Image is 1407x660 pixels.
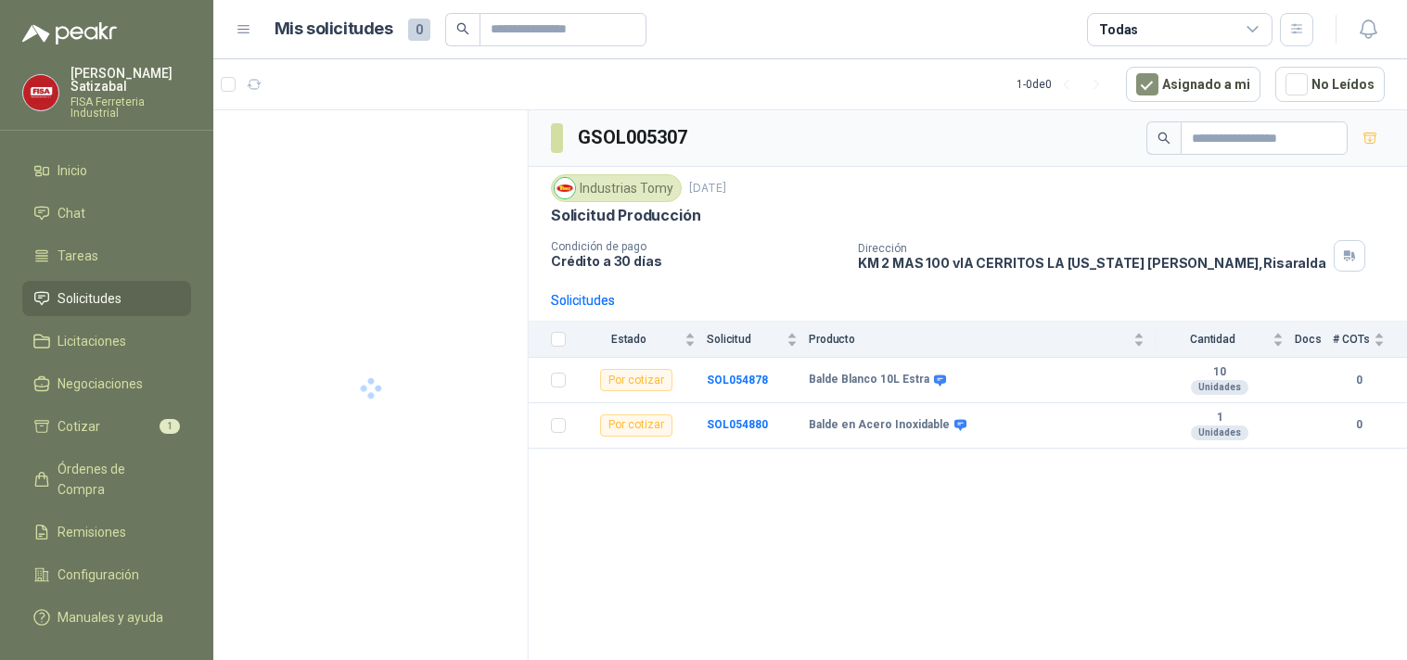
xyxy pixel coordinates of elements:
span: search [456,22,469,35]
span: Configuración [58,565,139,585]
div: Unidades [1191,380,1248,395]
span: Solicitudes [58,288,122,309]
div: 1 - 0 de 0 [1017,70,1111,99]
a: Configuración [22,557,191,592]
span: Estado [577,333,681,346]
a: Remisiones [22,514,191,550]
a: Cotizar1 [22,409,191,444]
span: # COTs [1333,333,1370,346]
th: Solicitud [707,322,809,358]
span: Manuales y ayuda [58,607,163,628]
div: Solicitudes [551,290,615,311]
img: Logo peakr [22,22,117,44]
p: Crédito a 30 días [551,253,843,269]
button: Asignado a mi [1126,67,1260,102]
span: 1 [160,419,180,434]
span: Órdenes de Compra [58,459,173,500]
span: Licitaciones [58,331,126,351]
a: Negociaciones [22,366,191,401]
span: Producto [809,333,1130,346]
b: 0 [1333,416,1385,434]
b: Balde Blanco 10L Estra [809,373,929,387]
th: Cantidad [1156,322,1295,358]
span: Tareas [58,246,98,266]
p: [PERSON_NAME] Satizabal [70,67,191,93]
a: SOL054880 [707,418,768,431]
b: Balde en Acero Inoxidable [809,418,950,433]
b: 1 [1156,411,1284,425]
b: 10 [1156,365,1284,380]
img: Company Logo [555,178,575,198]
a: Tareas [22,238,191,273]
a: Manuales y ayuda [22,600,191,635]
th: Estado [577,322,707,358]
p: Dirección [858,242,1326,255]
span: 0 [408,19,430,41]
button: No Leídos [1275,67,1385,102]
b: 0 [1333,372,1385,389]
span: Remisiones [58,522,126,542]
th: Docs [1295,322,1333,358]
th: Producto [809,322,1156,358]
div: Por cotizar [600,414,672,437]
h3: GSOL005307 [578,123,690,152]
a: Órdenes de Compra [22,451,191,507]
span: search [1158,132,1170,145]
div: Por cotizar [600,369,672,391]
a: Inicio [22,153,191,188]
a: Solicitudes [22,281,191,316]
a: Chat [22,196,191,231]
span: Solicitud [707,333,783,346]
div: Todas [1099,19,1138,40]
th: # COTs [1333,322,1407,358]
p: Solicitud Producción [551,206,700,225]
div: Industrias Tomy [551,174,682,202]
a: Licitaciones [22,324,191,359]
p: KM 2 MAS 100 vIA CERRITOS LA [US_STATE] [PERSON_NAME] , Risaralda [858,255,1326,271]
img: Company Logo [23,75,58,110]
span: Inicio [58,160,87,181]
h1: Mis solicitudes [275,16,393,43]
p: Condición de pago [551,240,843,253]
div: Unidades [1191,425,1248,440]
span: Negociaciones [58,374,143,394]
p: FISA Ferreteria Industrial [70,96,191,119]
span: Chat [58,203,85,223]
span: Cotizar [58,416,100,437]
p: [DATE] [689,180,726,197]
a: SOL054878 [707,374,768,387]
span: Cantidad [1156,333,1269,346]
